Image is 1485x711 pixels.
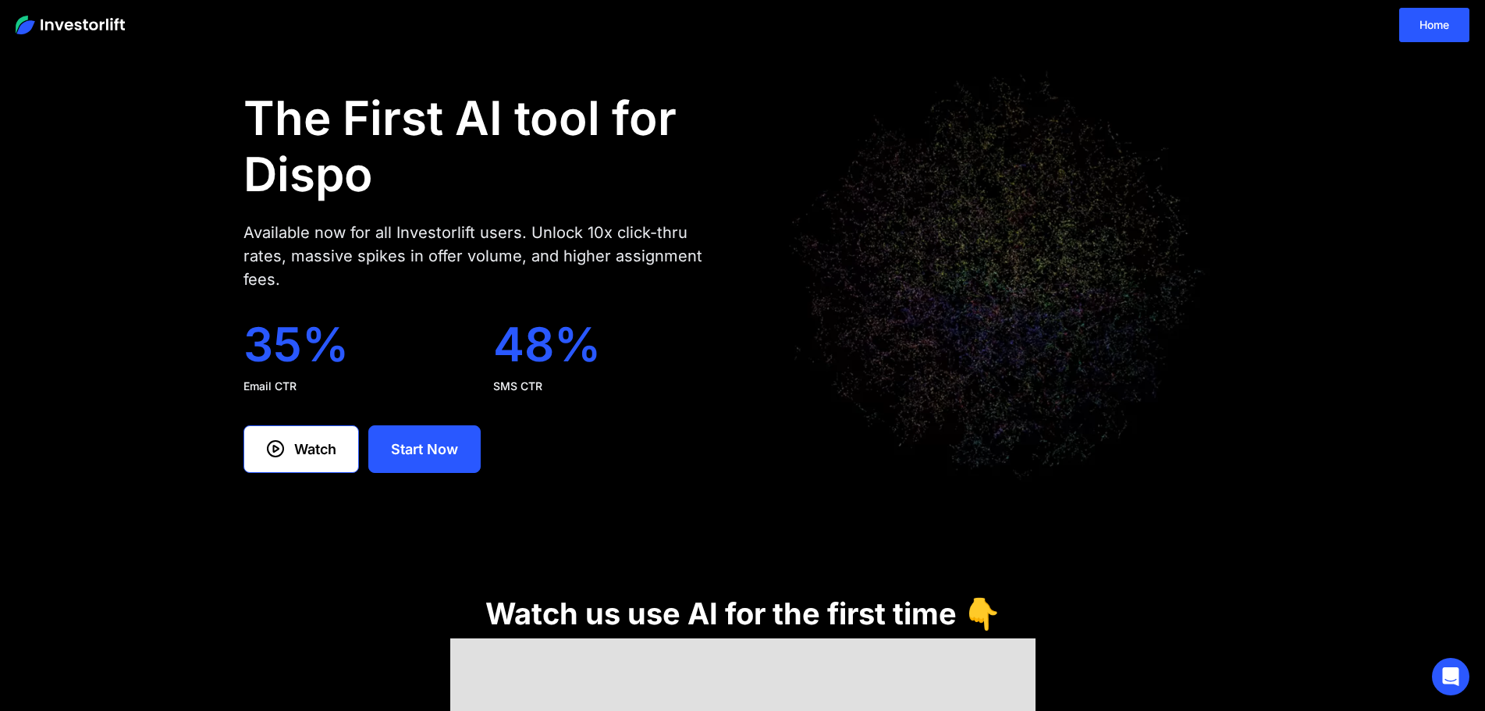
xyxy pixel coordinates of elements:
h1: The First AI tool for Dispo [243,90,718,202]
a: Watch [243,425,359,473]
div: Start Now [391,439,458,460]
a: Home [1399,8,1469,42]
a: Start Now [368,425,481,473]
div: 48% [493,316,718,372]
div: Open Intercom Messenger [1432,658,1469,695]
div: Email CTR [243,379,468,394]
div: Watch [294,439,336,460]
div: Available now for all Investorlift users. Unlock 10x click-thru rates, massive spikes in offer vo... [243,221,718,291]
div: 35% [243,316,468,372]
h1: Watch us use AI for the first time 👇 [485,596,1000,631]
div: SMS CTR [493,379,718,394]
